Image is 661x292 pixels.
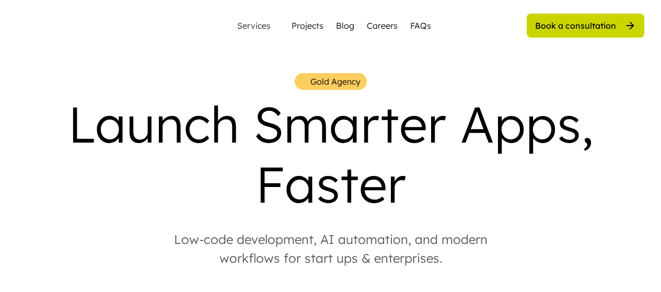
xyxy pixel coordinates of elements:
[336,19,354,32] a: Blog
[17,94,644,214] div: Launch Smarter Apps, Faster
[153,230,508,267] div: Low-code development, AI automation, and modern workflows for start ups & enterprises.
[233,21,275,30] div: Services
[367,19,398,32] a: Careers
[310,75,361,88] div: Gold Agency
[535,20,616,31] div: Book a consultation
[298,77,307,87] img: yH5BAEAAAAALAAAAAABAAEAAAIBRAA7
[410,19,431,32] a: FAQs
[17,13,135,39] img: yH5BAEAAAAALAAAAAABAAEAAAIBRAA7
[292,19,323,32] a: Projects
